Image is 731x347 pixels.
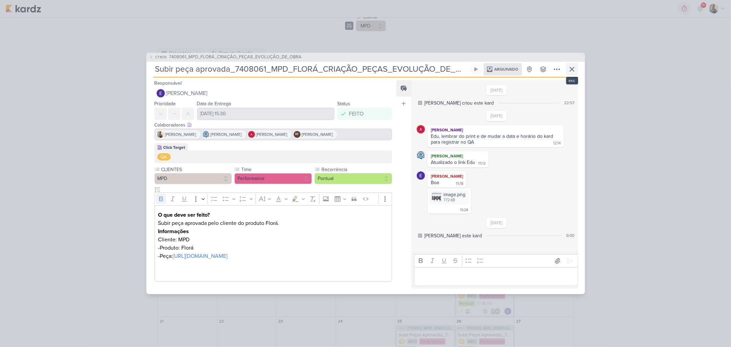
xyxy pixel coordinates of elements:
div: Atualizado o link Edu [431,159,475,165]
div: Colaboradores [155,121,392,129]
div: [PERSON_NAME] [429,127,562,133]
label: Responsável [155,80,182,86]
a: [URL][DOMAIN_NAME] [173,253,228,260]
div: Ligar relógio [473,67,479,72]
div: [PERSON_NAME] [429,153,487,159]
div: Boa [431,180,439,186]
div: 15:28 [460,207,468,213]
div: Arquivado [484,63,522,75]
button: Pontual [315,173,392,184]
img: Alessandra Gomes [417,125,425,133]
span: [PERSON_NAME] [302,131,333,137]
div: Editor editing area: main [414,267,578,286]
button: [PERSON_NAME] [155,87,392,99]
div: Editor toolbar [414,254,578,267]
input: Select a date [197,108,335,120]
label: Prioridade [155,101,176,107]
img: Alessandra Gomes [248,131,255,138]
img: Eduardo Quaresma [417,171,425,180]
img: Eduardo Quaresma [157,89,165,97]
div: 15:12 [478,161,486,166]
div: image.png [443,191,465,198]
div: 0:00 [566,232,575,239]
div: Isabella Machado Guimarães [294,131,301,138]
span: Arquivado [495,67,519,71]
strong: Informações [158,228,189,235]
label: CLIENTES [161,166,232,173]
label: Status [337,101,350,107]
div: Click Target [163,144,185,151]
img: Caroline Traven De Andrade [417,151,425,159]
div: 15:18 [456,181,463,187]
button: MPD [155,173,232,184]
label: Data de Entrega [197,101,231,107]
span: 7408061_MPD_FLORÁ_CRIAÇÃO_PEÇAS_EVOLUÇÃO_DE_OBRA [169,54,302,61]
div: FEITO [349,110,364,118]
label: Recorrência [321,166,392,173]
div: Editor toolbar [155,192,392,206]
span: CT1676 [155,55,168,60]
div: 22:57 [564,100,575,106]
div: [PERSON_NAME] [429,173,465,180]
img: Iara Santos [157,131,164,138]
span: [PERSON_NAME] [166,89,208,97]
button: Performance [234,173,312,184]
p: -Peça: [158,252,388,260]
img: Tk9S41vohI66Fz5A3ywP8zocUZ84QYV9ftzlxsQj.png [432,192,441,202]
label: Time [241,166,312,173]
div: 12:14 [553,141,561,146]
input: Kard Sem Título [153,63,468,75]
p: Cliente: MPD [158,236,388,244]
div: esc [566,77,578,84]
button: CT1676 7408061_MPD_FLORÁ_CRIAÇÃO_PEÇAS_EVOLUÇÃO_DE_OBRA [149,54,302,61]
p: -Produto: Florá [158,244,388,252]
div: Edu, lembrar do print e de mudar a data e horário do kard para registrar no QA [431,133,555,145]
img: Caroline Traven De Andrade [203,131,209,138]
div: image.png [429,190,470,204]
span: [PERSON_NAME] [256,131,288,137]
span: [PERSON_NAME] [211,131,242,137]
div: QA [161,153,167,160]
strong: O que deve ser feito? [158,212,210,218]
div: [PERSON_NAME] criou este kard [424,99,494,107]
p: Subir peça aprovada pelo cliente do produto Florá. [158,219,388,227]
span: [PERSON_NAME] [165,131,196,137]
div: 772 KB [443,198,465,203]
button: FEITO [337,108,392,120]
p: IM [295,133,299,136]
div: [PERSON_NAME] este kard [424,232,482,239]
div: Editor editing area: main [155,205,392,282]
